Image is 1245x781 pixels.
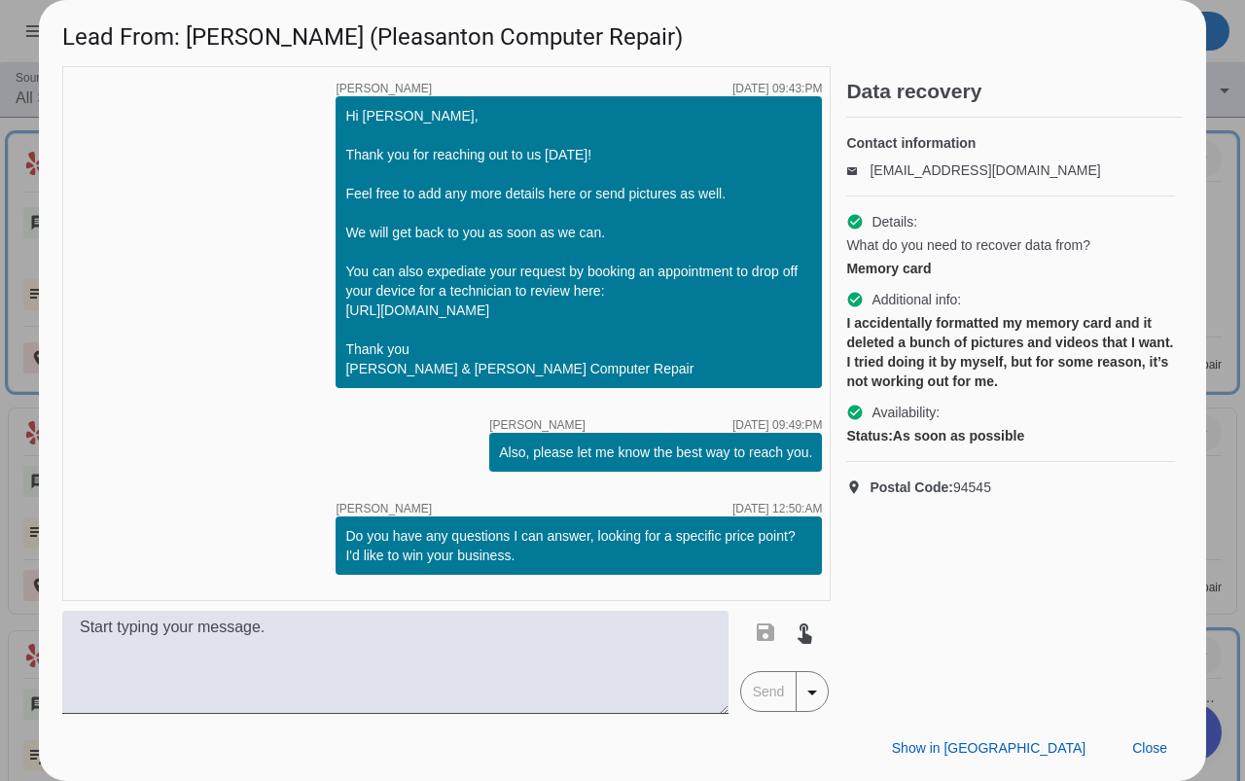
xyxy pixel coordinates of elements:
span: Additional info: [871,290,961,309]
mat-icon: touch_app [793,621,816,644]
h4: Contact information [846,133,1175,153]
span: What do you need to recover data from? [846,235,1090,255]
a: [EMAIL_ADDRESS][DOMAIN_NAME] [870,162,1100,178]
div: Hi [PERSON_NAME], Thank you for reaching out to us [DATE]! Feel free to add any more details here... [345,106,812,378]
span: [PERSON_NAME] [336,503,432,515]
span: 94545 [870,478,991,497]
span: [PERSON_NAME] [489,419,586,431]
button: Close [1117,730,1183,765]
div: I accidentally formatted my memory card and it deleted a bunch of pictures and videos that I want... [846,313,1175,391]
span: [PERSON_NAME] [336,83,432,94]
span: Show in [GEOGRAPHIC_DATA] [892,740,1085,756]
button: Show in [GEOGRAPHIC_DATA] [876,730,1101,765]
strong: Status: [846,428,892,444]
div: [DATE] 09:49:PM [732,419,822,431]
span: Availability: [871,403,940,422]
mat-icon: check_circle [846,404,864,421]
mat-icon: arrow_drop_down [800,681,824,704]
div: Do you have any questions I can answer, looking for a specific price point? I'd like to win your ... [345,526,812,565]
span: Details: [871,212,917,231]
div: [DATE] 09:43:PM [732,83,822,94]
mat-icon: location_on [846,479,870,495]
strong: Postal Code: [870,479,953,495]
mat-icon: email [846,165,870,175]
div: Memory card [846,259,1175,278]
div: [DATE] 12:50:AM [732,503,822,515]
mat-icon: check_circle [846,213,864,231]
div: As soon as possible [846,426,1175,445]
span: Close [1132,740,1167,756]
div: Also, please let me know the best way to reach you.​ [499,443,812,462]
mat-icon: check_circle [846,291,864,308]
h2: Data recovery [846,82,1183,101]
